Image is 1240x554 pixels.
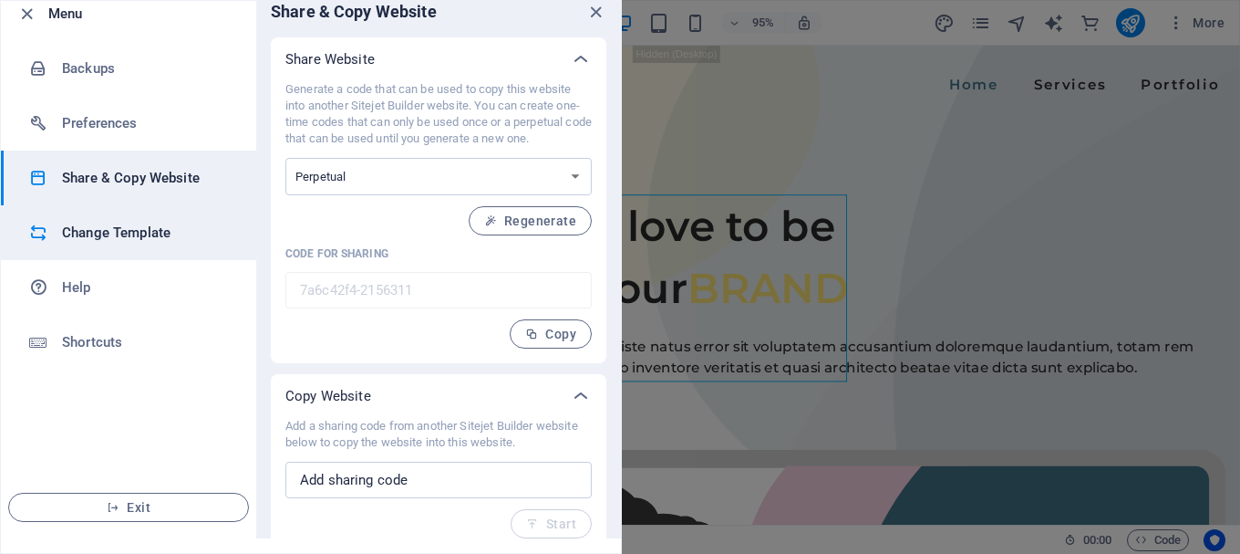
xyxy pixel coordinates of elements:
[271,37,606,81] div: Share Website
[62,167,231,189] h6: Share & Copy Website
[285,418,592,451] p: Add a sharing code from another Sitejet Builder website below to copy the website into this website.
[62,57,231,79] h6: Backups
[285,387,371,405] p: Copy Website
[510,319,592,349] button: Copy
[8,493,249,522] button: Exit
[285,246,592,261] p: Code for sharing
[285,50,375,68] p: Share Website
[62,331,231,353] h6: Shortcuts
[62,112,231,134] h6: Preferences
[62,277,231,298] h6: Help
[584,1,606,23] button: close
[285,81,592,147] p: Generate a code that can be used to copy this website into another Sitejet Builder website. You c...
[24,500,233,515] span: Exit
[285,462,592,498] input: Add sharing code
[469,206,592,235] button: Regenerate
[48,3,242,25] h6: Menu
[1,260,256,315] a: Help
[271,374,606,418] div: Copy Website
[271,1,437,23] h6: Share & Copy Website
[484,214,576,228] span: Regenerate
[525,327,576,341] span: Copy
[62,222,231,244] h6: Change Template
